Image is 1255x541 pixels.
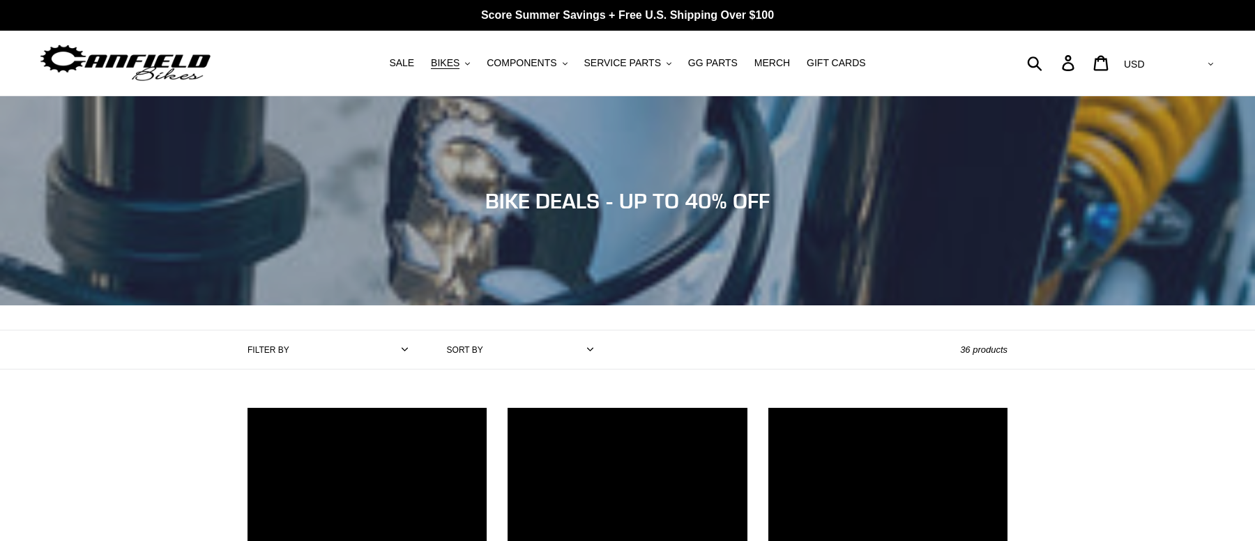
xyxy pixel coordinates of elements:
[431,57,459,69] span: BIKES
[38,41,213,85] img: Canfield Bikes
[424,54,477,73] button: BIKES
[807,57,866,69] span: GIFT CARDS
[584,57,660,69] span: SERVICE PARTS
[1035,47,1070,78] input: Search
[382,54,421,73] a: SALE
[447,344,483,356] label: Sort by
[480,54,574,73] button: COMPONENTS
[688,57,738,69] span: GG PARTS
[800,54,873,73] a: GIFT CARDS
[747,54,797,73] a: MERCH
[577,54,678,73] button: SERVICE PARTS
[960,344,1007,355] span: 36 products
[485,188,770,213] span: BIKE DEALS - UP TO 40% OFF
[248,344,289,356] label: Filter by
[754,57,790,69] span: MERCH
[681,54,745,73] a: GG PARTS
[389,57,414,69] span: SALE
[487,57,556,69] span: COMPONENTS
